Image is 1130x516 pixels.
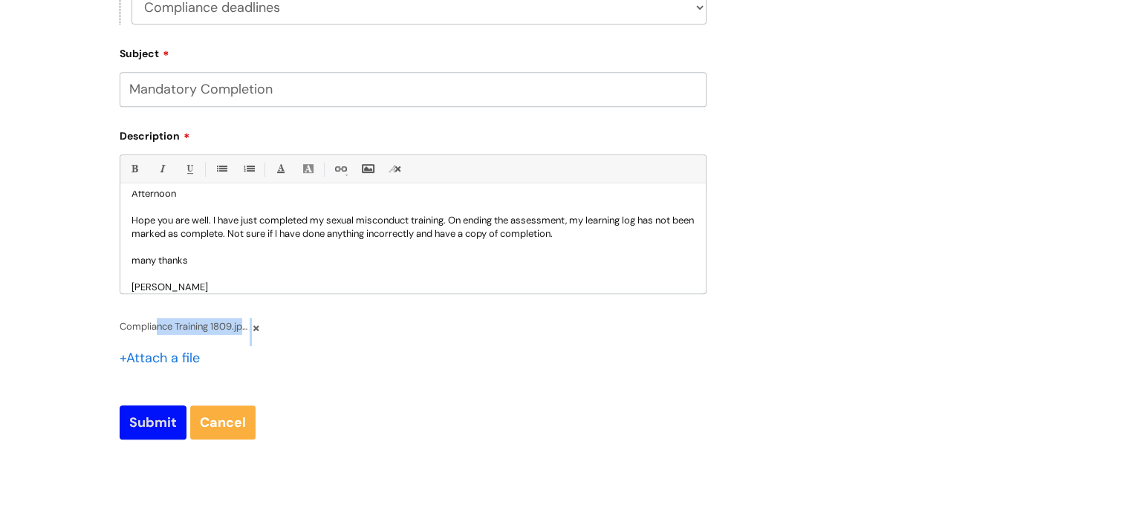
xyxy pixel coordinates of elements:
[299,160,317,178] a: Back Color
[358,160,377,178] a: Insert Image...
[131,214,695,241] p: Hope you are well. I have just completed my sexual misconduct training. On ending the assessment,...
[131,281,695,294] p: [PERSON_NAME]
[120,42,707,60] label: Subject
[152,160,171,178] a: Italic (Ctrl-I)
[131,187,695,200] p: Afternoon
[271,160,290,178] a: Font Color
[180,160,198,178] a: Underline(Ctrl-U)
[125,160,143,178] a: Bold (Ctrl-B)
[386,160,404,178] a: Remove formatting (Ctrl-\)
[120,125,707,143] label: Description
[120,346,209,370] div: Attach a file
[212,160,230,178] a: • Unordered List (Ctrl-Shift-7)
[131,254,695,267] p: many thanks
[190,405,256,440] a: Cancel
[239,160,258,178] a: 1. Ordered List (Ctrl-Shift-8)
[331,160,349,178] a: Link
[120,405,186,440] input: Submit
[120,318,250,335] span: Compliance Training 1809.jpeg (4.82 MB ) -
